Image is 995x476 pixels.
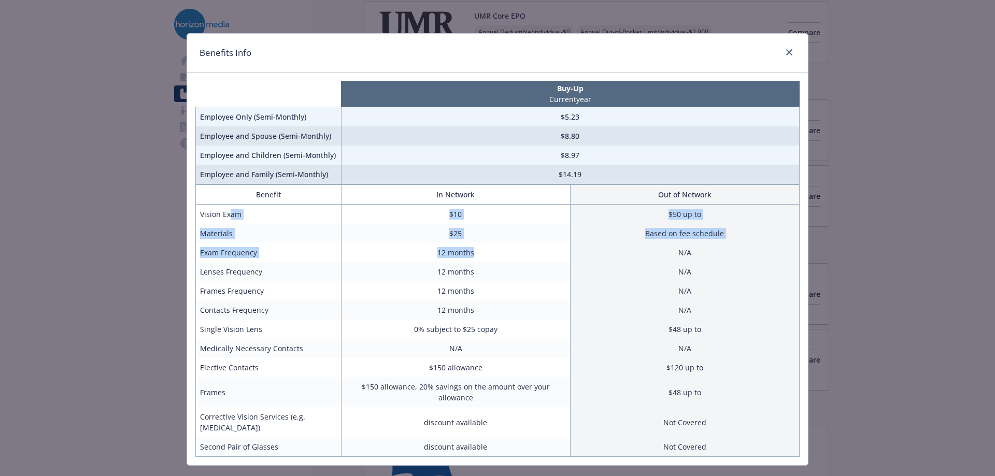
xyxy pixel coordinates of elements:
div: compare plan details [187,33,808,466]
td: Not Covered [570,407,799,437]
td: Employee and Family (Semi-Monthly) [196,165,342,184]
td: 12 months [341,281,570,300]
td: Exam Frequency [196,243,342,262]
td: N/A [570,243,799,262]
p: Buy-Up [343,83,797,94]
h1: Benefits Info [200,46,251,60]
th: Out of Network [570,185,799,205]
td: Medically Necessary Contacts [196,339,342,358]
td: Corrective Vision Services (e.g. [MEDICAL_DATA]) [196,407,342,437]
th: Benefit [196,185,342,205]
td: Frames [196,377,342,407]
td: Second Pair of Glasses [196,437,342,457]
td: $150 allowance [341,358,570,377]
td: $8.97 [341,146,799,165]
td: discount available [341,437,570,457]
td: $48 up to [570,377,799,407]
td: $50 up to [570,205,799,224]
td: N/A [341,339,570,358]
td: Contacts Frequency [196,300,342,320]
td: Not Covered [570,437,799,457]
td: Based on fee schedule [570,224,799,243]
td: 12 months [341,243,570,262]
td: $5.23 [341,107,799,127]
td: $25 [341,224,570,243]
td: Materials [196,224,342,243]
td: Employee Only (Semi-Monthly) [196,107,342,127]
td: Employee and Children (Semi-Monthly) [196,146,342,165]
td: Vision Exam [196,205,342,224]
td: N/A [570,300,799,320]
th: intentionally left blank [196,81,342,107]
td: N/A [570,339,799,358]
td: $14.19 [341,165,799,184]
td: $150 allowance, 20% savings on the amount over your allowance [341,377,570,407]
td: 12 months [341,300,570,320]
td: Employee and Spouse (Semi-Monthly) [196,126,342,146]
td: Single Vision Lens [196,320,342,339]
th: In Network [341,185,570,205]
td: $8.80 [341,126,799,146]
td: Elective Contacts [196,358,342,377]
td: Frames Frequency [196,281,342,300]
td: $10 [341,205,570,224]
a: close [783,46,795,59]
td: discount available [341,407,570,437]
td: Lenses Frequency [196,262,342,281]
td: N/A [570,281,799,300]
td: 12 months [341,262,570,281]
td: 0% subject to $25 copay [341,320,570,339]
td: $48 up to [570,320,799,339]
td: N/A [570,262,799,281]
td: $120 up to [570,358,799,377]
p: Current year [343,94,797,105]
